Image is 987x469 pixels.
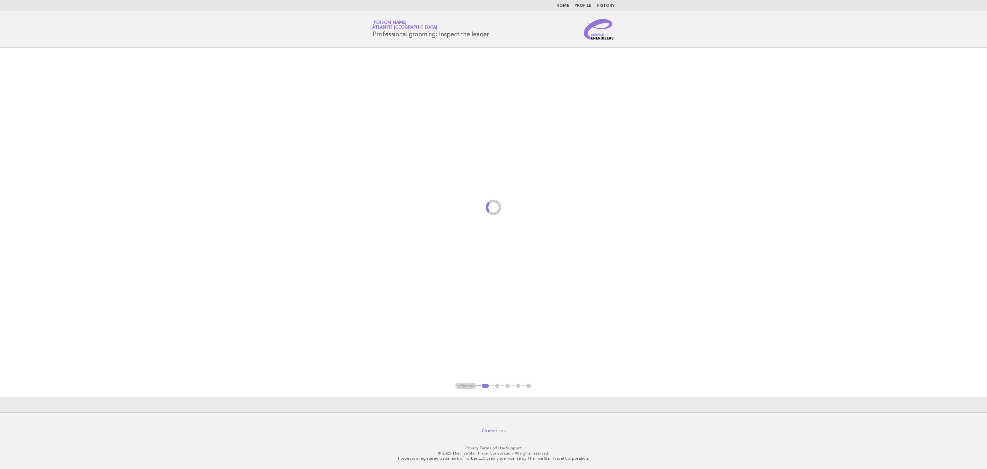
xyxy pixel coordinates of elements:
[297,446,690,451] p: · ·
[466,446,478,450] a: Privacy
[372,21,437,30] a: [PERSON_NAME]Atlantis [GEOGRAPHIC_DATA]
[479,446,505,450] a: Terms of Use
[297,451,690,456] p: © 2025 The Five Star Travel Corporation. All rights reserved.
[372,26,437,30] span: Atlantis [GEOGRAPHIC_DATA]
[372,21,489,38] h1: Professional grooming: Inspect the leader
[574,4,591,8] a: Profile
[584,19,615,40] img: Service Energizers
[556,4,569,8] a: Home
[597,4,615,8] a: History
[297,456,690,461] p: Forbes is a registered trademark of Forbes LLC used under license by The Five Star Travel Corpora...
[506,446,522,450] a: Support
[482,428,506,434] a: Questions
